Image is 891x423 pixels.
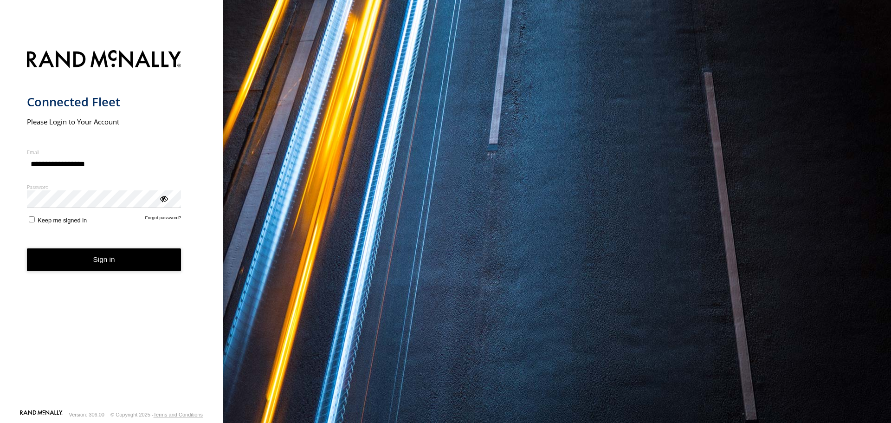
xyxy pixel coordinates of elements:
div: Version: 306.00 [69,412,104,417]
button: Sign in [27,248,181,271]
form: main [27,45,196,409]
a: Forgot password? [145,215,181,224]
img: Rand McNally [27,48,181,72]
label: Password [27,183,181,190]
h2: Please Login to Your Account [27,117,181,126]
a: Visit our Website [20,410,63,419]
span: Keep me signed in [38,217,87,224]
div: ViewPassword [159,194,168,203]
label: Email [27,149,181,156]
a: Terms and Conditions [154,412,203,417]
div: © Copyright 2025 - [110,412,203,417]
h1: Connected Fleet [27,94,181,110]
input: Keep me signed in [29,216,35,222]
